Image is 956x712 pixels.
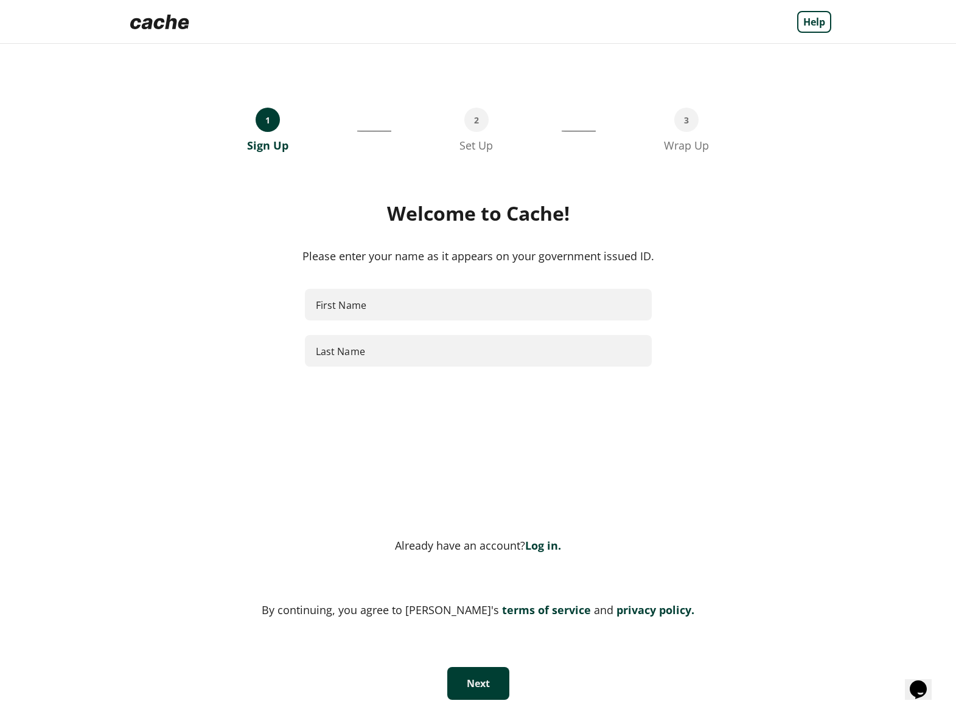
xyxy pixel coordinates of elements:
div: Please enter your name as it appears on your government issued ID. [125,247,831,264]
a: privacy policy. [613,603,694,617]
div: Welcome to Cache! [125,201,831,226]
button: Next [447,667,509,700]
div: By continuing, you agree to [PERSON_NAME]'s and [125,601,831,618]
div: ___________________________________ [562,108,596,153]
iframe: chat widget [905,663,944,700]
a: Help [797,11,831,33]
img: Logo [125,10,194,34]
div: Wrap Up [664,138,709,153]
div: 1 [256,108,280,132]
div: Set Up [459,138,493,153]
div: __________________________________ [357,108,391,153]
div: Already have an account? [125,538,831,553]
a: terms of service [499,603,591,617]
div: 3 [674,108,699,132]
div: Sign Up [247,138,288,153]
a: Log in. [525,538,561,553]
div: 2 [464,108,489,132]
